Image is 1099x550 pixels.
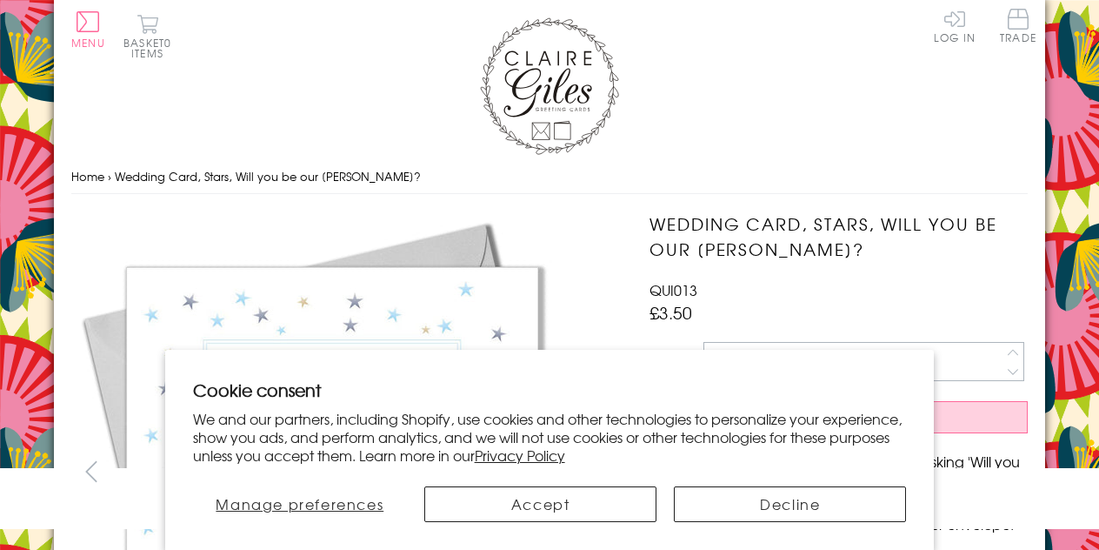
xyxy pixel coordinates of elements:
span: › [108,168,111,184]
span: Wedding Card, Stars, Will you be our [PERSON_NAME]? [115,168,421,184]
a: Log In [934,9,976,43]
span: £3.50 [649,300,692,325]
img: Claire Giles Greetings Cards [480,17,619,155]
a: Privacy Policy [475,445,565,466]
h1: Wedding Card, Stars, Will you be our [PERSON_NAME]? [649,211,1028,262]
span: Trade [1000,9,1036,43]
span: QUI013 [649,279,697,300]
span: Menu [71,35,105,50]
p: We and our partners, including Shopify, use cookies and other technologies to personalize your ex... [193,410,907,464]
button: Manage preferences [193,486,407,522]
button: Accept [424,486,656,522]
a: Trade [1000,9,1036,46]
button: Decline [674,486,906,522]
h2: Cookie consent [193,378,907,402]
button: prev [71,452,110,491]
nav: breadcrumbs [71,159,1028,195]
a: Home [71,168,104,184]
button: Basket0 items [123,14,171,58]
span: Manage preferences [216,493,383,514]
span: 0 items [131,35,171,61]
button: Menu [71,11,105,48]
